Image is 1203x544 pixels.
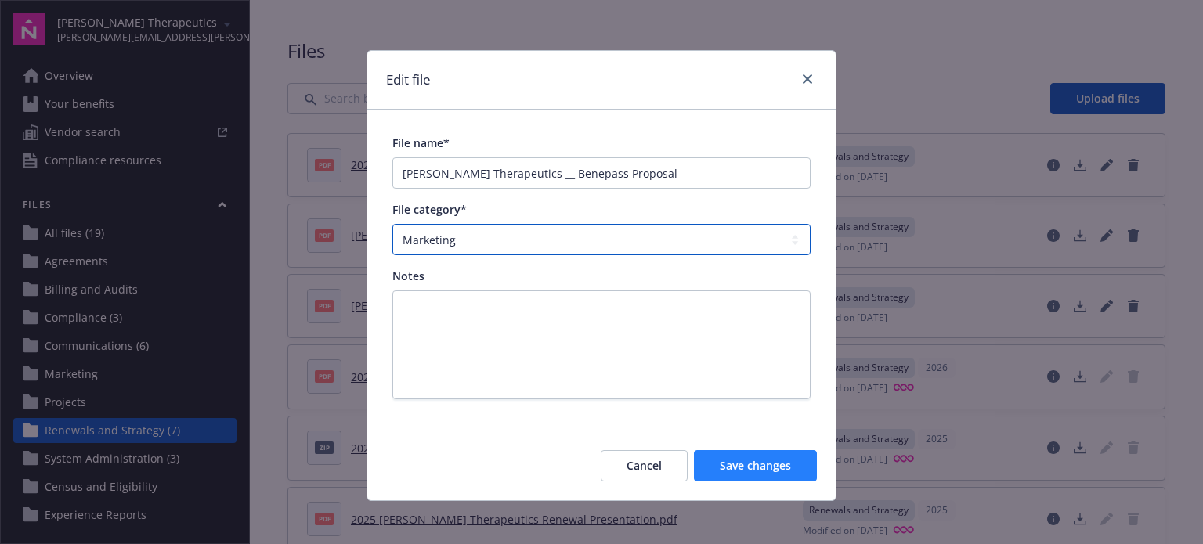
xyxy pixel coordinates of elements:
a: close [798,70,817,88]
button: Save changes [694,450,817,481]
button: Cancel [601,450,688,481]
span: Notes [392,268,424,283]
span: File category* [392,202,467,217]
h1: Edit file [386,70,431,90]
span: Save changes [720,458,791,473]
span: Cancel [627,458,662,473]
span: File name* [392,135,450,150]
